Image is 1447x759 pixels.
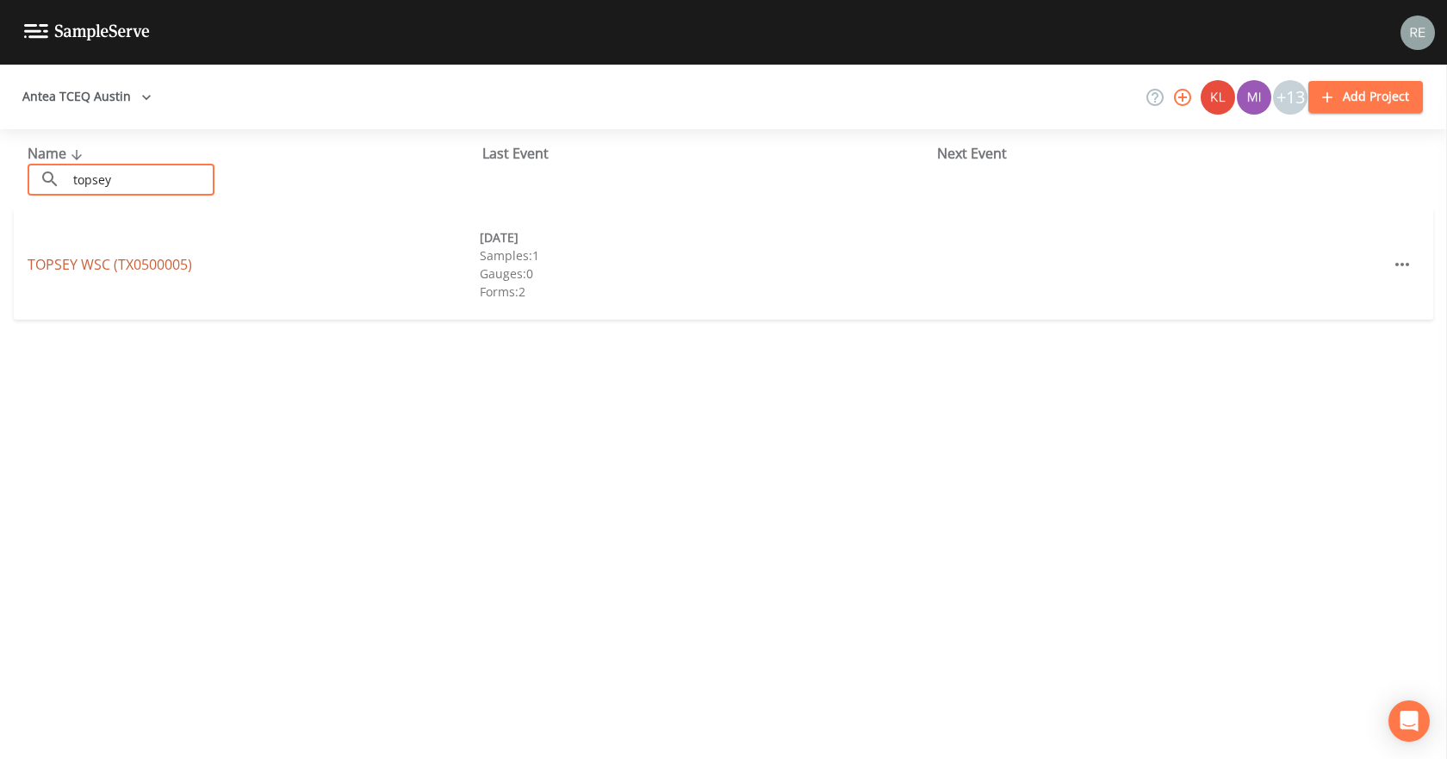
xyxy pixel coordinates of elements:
[1388,700,1430,742] div: Open Intercom Messenger
[1273,80,1307,115] div: +13
[1237,80,1271,115] img: a1ea4ff7c53760f38bef77ef7c6649bf
[1201,80,1235,115] img: 9c4450d90d3b8045b2e5fa62e4f92659
[480,283,932,301] div: Forms: 2
[1200,80,1236,115] div: Kler Teran
[28,255,192,274] a: TOPSEY WSC (TX0500005)
[28,144,87,163] span: Name
[480,264,932,283] div: Gauges: 0
[1308,81,1423,113] button: Add Project
[1400,16,1435,50] img: e720f1e92442e99c2aab0e3b783e6548
[24,24,150,40] img: logo
[937,143,1392,164] div: Next Event
[480,228,932,246] div: [DATE]
[67,164,214,196] input: Search Projects
[16,81,158,113] button: Antea TCEQ Austin
[482,143,937,164] div: Last Event
[1236,80,1272,115] div: Miriaha Caddie
[480,246,932,264] div: Samples: 1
